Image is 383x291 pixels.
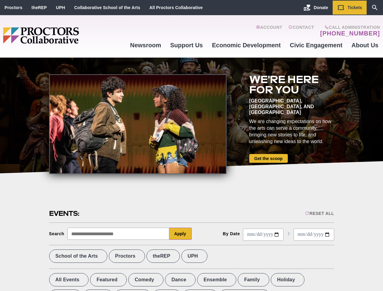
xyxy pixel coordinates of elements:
a: Newsroom [126,37,166,53]
span: Donate [314,5,328,10]
a: Get the scoop [249,154,288,163]
a: theREP [32,5,47,10]
button: Apply [169,228,192,240]
a: Donate [299,1,333,15]
label: Dance [165,273,196,286]
a: Civic Engagement [285,37,347,53]
label: Family [238,273,269,286]
label: School of the Arts [49,249,107,263]
a: Support Us [166,37,207,53]
a: UPH [56,5,65,10]
label: Comedy [128,273,163,286]
a: Contact [288,25,314,37]
div: We are changing expectations on how the arts can serve a community, bringing new stories to life,... [249,118,334,145]
a: All Proctors Collaborative [149,5,203,10]
a: About Us [347,37,383,53]
div: Search [49,231,65,236]
div: Reset All [305,211,334,216]
img: Proctors logo [3,27,126,44]
a: Search [367,1,383,15]
h2: We're here for you [249,74,334,95]
label: Ensemble [197,273,236,286]
label: theREP [146,249,180,263]
span: Tickets [348,5,362,10]
a: [PHONE_NUMBER] [320,30,380,37]
label: Holiday [271,273,304,286]
a: Tickets [333,1,367,15]
a: Proctors [5,5,22,10]
a: Economic Development [207,37,285,53]
span: Call Administration [318,25,380,30]
a: Account [256,25,282,37]
a: Collaborative School of the Arts [74,5,140,10]
div: [GEOGRAPHIC_DATA], [GEOGRAPHIC_DATA], and [GEOGRAPHIC_DATA] [249,98,334,115]
div: By Date [223,231,240,236]
label: UPH [181,249,207,263]
label: Proctors [109,249,145,263]
h2: Events: [49,209,80,218]
label: All Events [49,273,89,286]
label: Featured [90,273,127,286]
